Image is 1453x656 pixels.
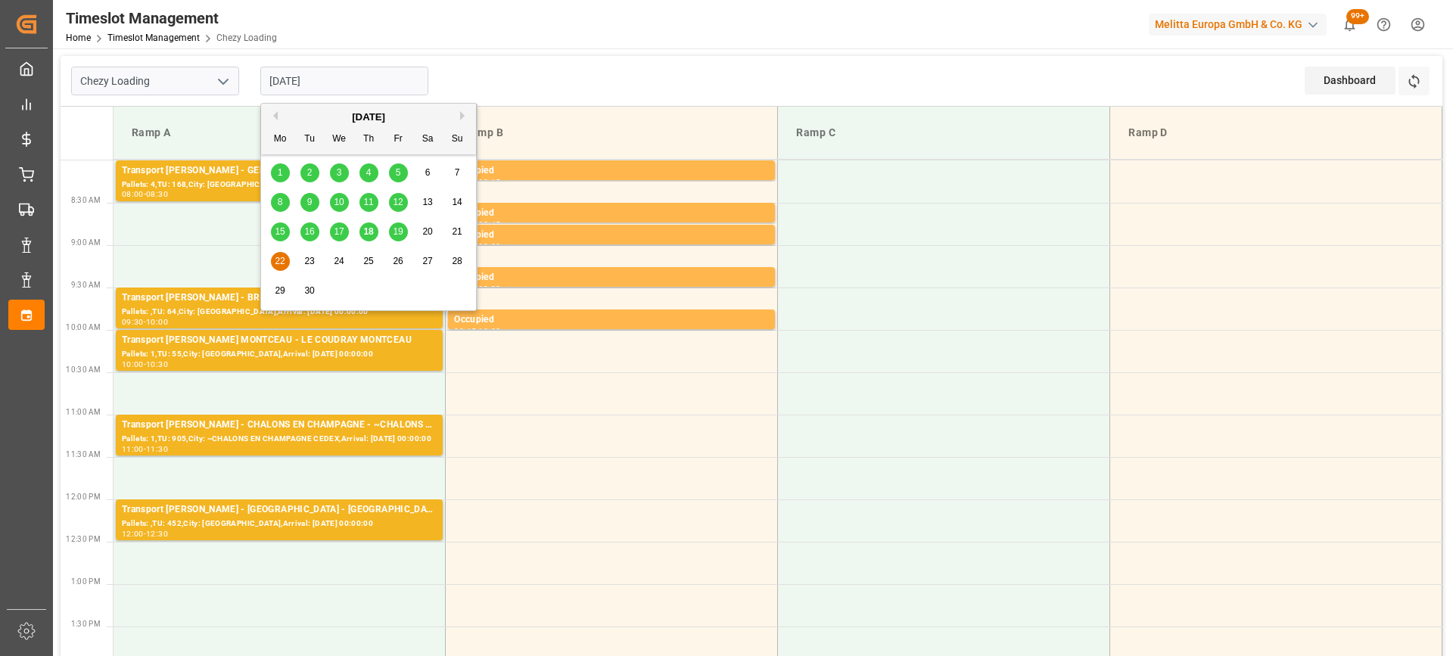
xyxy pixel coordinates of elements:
span: 27 [422,256,432,266]
div: 08:30 [146,191,168,197]
div: Occupied [454,270,769,285]
div: Choose Friday, September 12th, 2025 [389,193,408,212]
div: Choose Saturday, September 6th, 2025 [418,163,437,182]
div: Occupied [454,206,769,221]
div: [DATE] [261,110,476,125]
div: Transport [PERSON_NAME] - GERMAINVILLE - GERMAINVILLE [122,163,437,179]
div: Choose Wednesday, September 3rd, 2025 [330,163,349,182]
div: 11:00 [122,446,144,452]
div: 10:30 [146,361,168,368]
div: 10:00 [146,319,168,325]
div: Choose Friday, September 19th, 2025 [389,222,408,241]
div: Choose Thursday, September 4th, 2025 [359,163,378,182]
div: 09:30 [478,285,500,292]
button: Previous Month [269,111,278,120]
div: 08:15 [478,179,500,185]
span: 28 [452,256,462,266]
div: 10:00 [122,361,144,368]
div: Timeslot Management [66,7,277,30]
span: 3 [337,167,342,178]
div: Transport [PERSON_NAME] MONTCEAU - LE COUDRAY MONTCEAU [122,333,437,348]
span: 10:30 AM [66,365,101,374]
span: 19 [393,226,403,237]
div: Choose Wednesday, September 24th, 2025 [330,252,349,271]
div: - [144,446,146,452]
div: Tu [300,130,319,149]
span: 8 [278,197,283,207]
div: 12:00 [122,530,144,537]
div: Choose Thursday, September 11th, 2025 [359,193,378,212]
div: Su [448,130,467,149]
div: Choose Tuesday, September 9th, 2025 [300,193,319,212]
div: - [144,361,146,368]
input: DD-MM-YYYY [260,67,428,95]
span: 11:00 AM [66,408,101,416]
div: 09:45 [454,328,476,334]
span: 24 [334,256,344,266]
div: Choose Wednesday, September 17th, 2025 [330,222,349,241]
div: Pallets: 1,TU: 55,City: [GEOGRAPHIC_DATA],Arrival: [DATE] 00:00:00 [122,348,437,361]
span: 12:30 PM [66,535,101,543]
span: 13 [422,197,432,207]
div: Choose Monday, September 8th, 2025 [271,193,290,212]
div: - [144,319,146,325]
span: 8:30 AM [71,196,101,204]
div: 08:00 [122,191,144,197]
div: Choose Tuesday, September 23rd, 2025 [300,252,319,271]
div: Choose Sunday, September 14th, 2025 [448,193,467,212]
div: Choose Thursday, September 25th, 2025 [359,252,378,271]
span: 5 [396,167,401,178]
span: 7 [455,167,460,178]
button: Melitta Europa GmbH & Co. KG [1149,10,1333,39]
div: Ramp D [1122,119,1430,147]
div: Choose Friday, September 5th, 2025 [389,163,408,182]
span: 22 [275,256,285,266]
span: 12 [393,197,403,207]
span: 11:30 AM [66,450,101,459]
div: Ramp B [458,119,765,147]
div: We [330,130,349,149]
span: 9:00 AM [71,238,101,247]
span: 11 [363,197,373,207]
span: 23 [304,256,314,266]
div: Transport [PERSON_NAME] - BRETIGNY SUR ORGE - BRETIGNY SUR ORGE [122,291,437,306]
div: Transport [PERSON_NAME] - CHALONS EN CHAMPAGNE - ~CHALONS EN CHAMPAGNE CEDEX [122,418,437,433]
div: Occupied [454,228,769,243]
span: 1 [278,167,283,178]
span: 30 [304,285,314,296]
span: 9:30 AM [71,281,101,289]
div: 11:30 [146,446,168,452]
span: 12:00 PM [66,493,101,501]
div: Choose Tuesday, September 16th, 2025 [300,222,319,241]
div: Fr [389,130,408,149]
div: Dashboard [1305,67,1395,95]
span: 20 [422,226,432,237]
div: Ramp A [126,119,433,147]
div: Choose Thursday, September 18th, 2025 [359,222,378,241]
span: 1:00 PM [71,577,101,586]
button: open menu [211,70,234,93]
span: 15 [275,226,285,237]
span: 1:30 PM [71,620,101,628]
div: 09:00 [478,243,500,250]
button: Help Center [1367,8,1401,42]
a: Timeslot Management [107,33,200,43]
span: 10:00 AM [66,323,101,331]
div: Pallets: ,TU: 64,City: [GEOGRAPHIC_DATA],Arrival: [DATE] 00:00:00 [122,306,437,319]
div: 12:30 [146,530,168,537]
button: Next Month [460,111,469,120]
div: - [476,328,478,334]
div: Occupied [454,163,769,179]
div: Choose Saturday, September 13th, 2025 [418,193,437,212]
div: Transport [PERSON_NAME] - [GEOGRAPHIC_DATA] - [GEOGRAPHIC_DATA] [122,502,437,518]
div: - [144,530,146,537]
span: 14 [452,197,462,207]
button: show 100 new notifications [1333,8,1367,42]
input: Type to search/select [71,67,239,95]
div: Pallets: ,TU: 452,City: [GEOGRAPHIC_DATA],Arrival: [DATE] 00:00:00 [122,518,437,530]
div: 08:45 [478,221,500,228]
div: Choose Tuesday, September 2nd, 2025 [300,163,319,182]
div: Choose Monday, September 15th, 2025 [271,222,290,241]
div: Mo [271,130,290,149]
div: Ramp C [790,119,1097,147]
